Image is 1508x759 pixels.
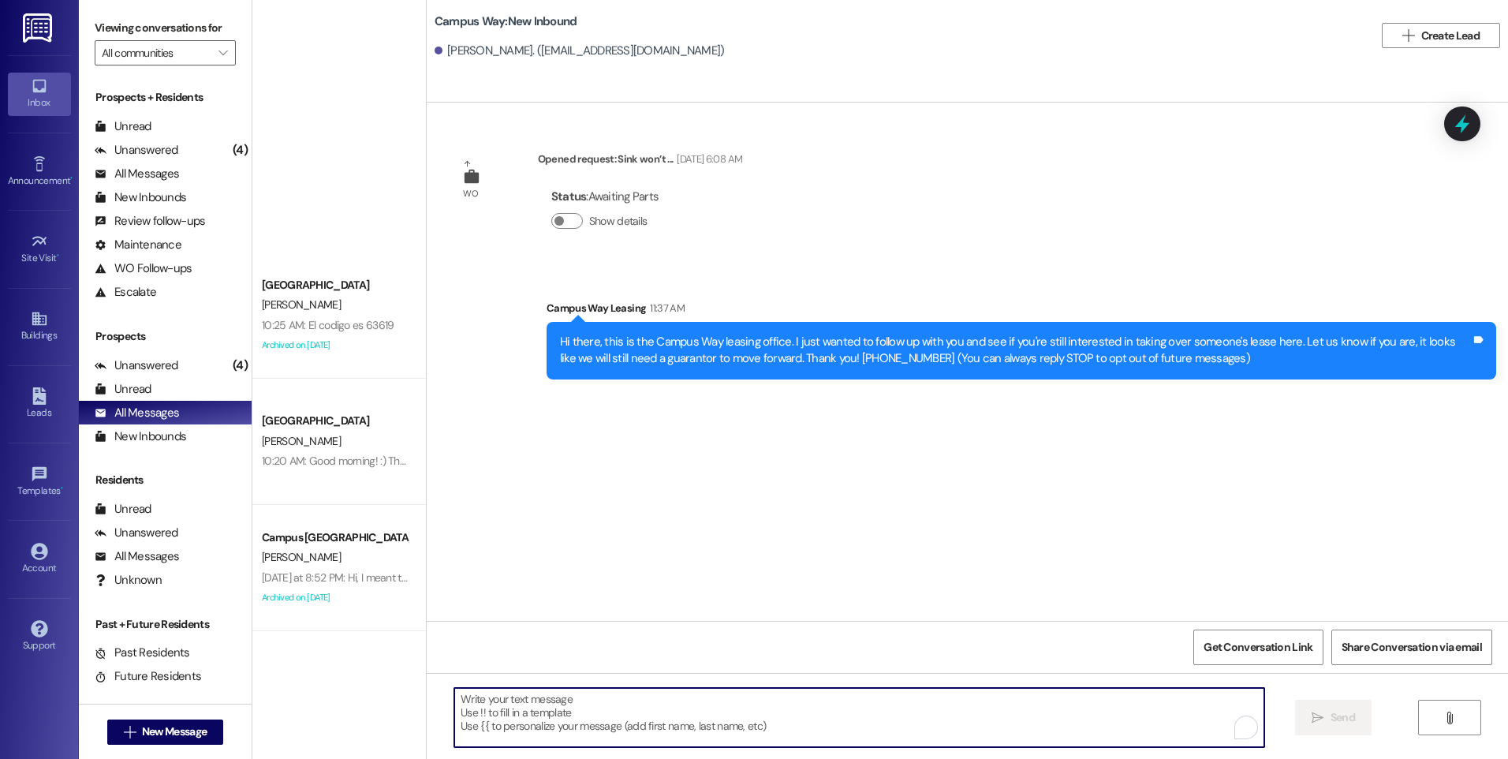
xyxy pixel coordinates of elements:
[538,151,742,173] div: Opened request: Sink won’t ...
[463,185,478,202] div: WO
[262,454,1127,468] div: 10:20 AM: Good morning! :) This is the Leasing Office. Thank you [PERSON_NAME] for signing the le...
[1443,712,1455,724] i: 
[1331,630,1492,665] button: Share Conversation via email
[8,73,71,115] a: Inbox
[262,434,341,448] span: [PERSON_NAME]
[454,688,1264,747] textarea: To enrich screen reader interactions, please activate Accessibility in Grammarly extension settings
[95,525,178,541] div: Unanswered
[435,43,725,59] div: [PERSON_NAME]. ([EMAIL_ADDRESS][DOMAIN_NAME])
[79,472,252,488] div: Residents
[547,300,1496,322] div: Campus Way Leasing
[95,645,190,661] div: Past Residents
[70,173,73,184] span: •
[229,353,252,378] div: (4)
[124,726,136,738] i: 
[61,483,63,494] span: •
[218,47,227,59] i: 
[8,538,71,581] a: Account
[1204,639,1312,656] span: Get Conversation Link
[1331,709,1355,726] span: Send
[107,720,224,745] button: New Message
[79,89,252,106] div: Prospects + Residents
[95,381,151,398] div: Unread
[1402,29,1414,42] i: 
[57,250,59,261] span: •
[262,529,408,546] div: Campus [GEOGRAPHIC_DATA]
[8,305,71,348] a: Buildings
[95,189,186,206] div: New Inbounds
[102,40,211,65] input: All communities
[262,570,916,585] div: [DATE] at 8:52 PM: Hi, I meant to move in 8/24 instead of 8/23. Is that okay, or is it too late t...
[1312,712,1323,724] i: 
[79,616,252,633] div: Past + Future Residents
[260,588,409,608] div: Archived on [DATE]
[95,548,179,565] div: All Messages
[95,213,205,230] div: Review follow-ups
[1295,700,1372,735] button: Send
[142,723,207,740] span: New Message
[1193,630,1323,665] button: Get Conversation Link
[551,189,587,204] b: Status
[95,357,178,374] div: Unanswered
[95,405,179,421] div: All Messages
[646,300,685,316] div: 11:37 AM
[95,118,151,135] div: Unread
[673,151,742,167] div: [DATE] 6:08 AM
[262,318,394,332] div: 10:25 AM: El codigo es 63619
[1382,23,1500,48] button: Create Lead
[95,428,186,445] div: New Inbounds
[95,142,178,159] div: Unanswered
[589,213,648,230] label: Show details
[95,16,236,40] label: Viewing conversations for
[95,284,156,301] div: Escalate
[95,237,181,253] div: Maintenance
[560,334,1471,368] div: Hi there, this is the Campus Way leasing office. I just wanted to follow up with you and see if y...
[1342,639,1482,656] span: Share Conversation via email
[1421,28,1480,44] span: Create Lead
[8,615,71,658] a: Support
[262,277,408,294] div: [GEOGRAPHIC_DATA]
[262,550,341,564] span: [PERSON_NAME]
[435,13,577,30] b: Campus Way: New Inbound
[551,185,659,209] div: : Awaiting Parts
[8,228,71,271] a: Site Visit •
[262,297,341,312] span: [PERSON_NAME]
[95,668,201,685] div: Future Residents
[95,166,179,182] div: All Messages
[23,13,55,43] img: ResiDesk Logo
[262,413,408,429] div: [GEOGRAPHIC_DATA]
[95,260,192,277] div: WO Follow-ups
[95,501,151,518] div: Unread
[79,328,252,345] div: Prospects
[95,572,162,589] div: Unknown
[229,138,252,163] div: (4)
[8,383,71,425] a: Leads
[260,335,409,355] div: Archived on [DATE]
[8,461,71,503] a: Templates •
